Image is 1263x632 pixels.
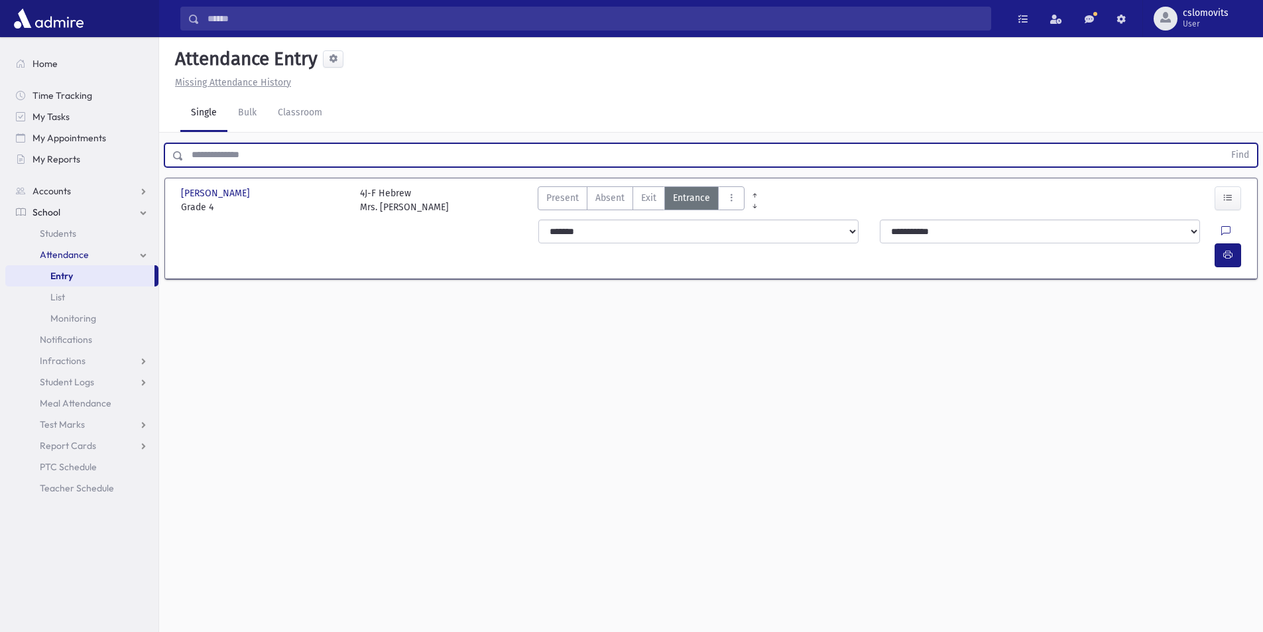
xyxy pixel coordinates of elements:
span: List [50,291,65,303]
u: Missing Attendance History [175,77,291,88]
a: Notifications [5,329,158,350]
a: Infractions [5,350,158,371]
a: Time Tracking [5,85,158,106]
span: School [32,206,60,218]
span: Home [32,58,58,70]
span: Attendance [40,249,89,261]
span: User [1183,19,1229,29]
span: Notifications [40,334,92,346]
span: PTC Schedule [40,461,97,473]
span: [PERSON_NAME] [181,186,253,200]
span: Exit [641,191,656,205]
a: Missing Attendance History [170,77,291,88]
a: Entry [5,265,154,286]
input: Search [200,7,991,31]
a: Report Cards [5,435,158,456]
span: My Tasks [32,111,70,123]
span: My Reports [32,153,80,165]
span: cslomovits [1183,8,1229,19]
a: Home [5,53,158,74]
span: Infractions [40,355,86,367]
span: Report Cards [40,440,96,452]
h5: Attendance Entry [170,48,318,70]
a: Teacher Schedule [5,477,158,499]
a: Accounts [5,180,158,202]
a: PTC Schedule [5,456,158,477]
span: Teacher Schedule [40,482,114,494]
span: Student Logs [40,376,94,388]
a: Attendance [5,244,158,265]
a: Bulk [227,95,267,132]
div: 4J-F Hebrew Mrs. [PERSON_NAME] [360,186,449,214]
span: Accounts [32,185,71,197]
span: Grade 4 [181,200,347,214]
a: Monitoring [5,308,158,329]
span: Students [40,227,76,239]
a: Students [5,223,158,244]
button: Find [1223,144,1257,166]
a: My Tasks [5,106,158,127]
img: AdmirePro [11,5,87,32]
span: Entrance [673,191,710,205]
span: Entry [50,270,73,282]
span: My Appointments [32,132,106,144]
a: List [5,286,158,308]
span: Test Marks [40,418,85,430]
span: Time Tracking [32,90,92,101]
span: Absent [595,191,625,205]
a: My Reports [5,149,158,170]
a: Single [180,95,227,132]
a: My Appointments [5,127,158,149]
a: Classroom [267,95,333,132]
a: Meal Attendance [5,393,158,414]
span: Meal Attendance [40,397,111,409]
span: Monitoring [50,312,96,324]
div: AttTypes [538,186,745,214]
a: School [5,202,158,223]
a: Test Marks [5,414,158,435]
a: Student Logs [5,371,158,393]
span: Present [546,191,579,205]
